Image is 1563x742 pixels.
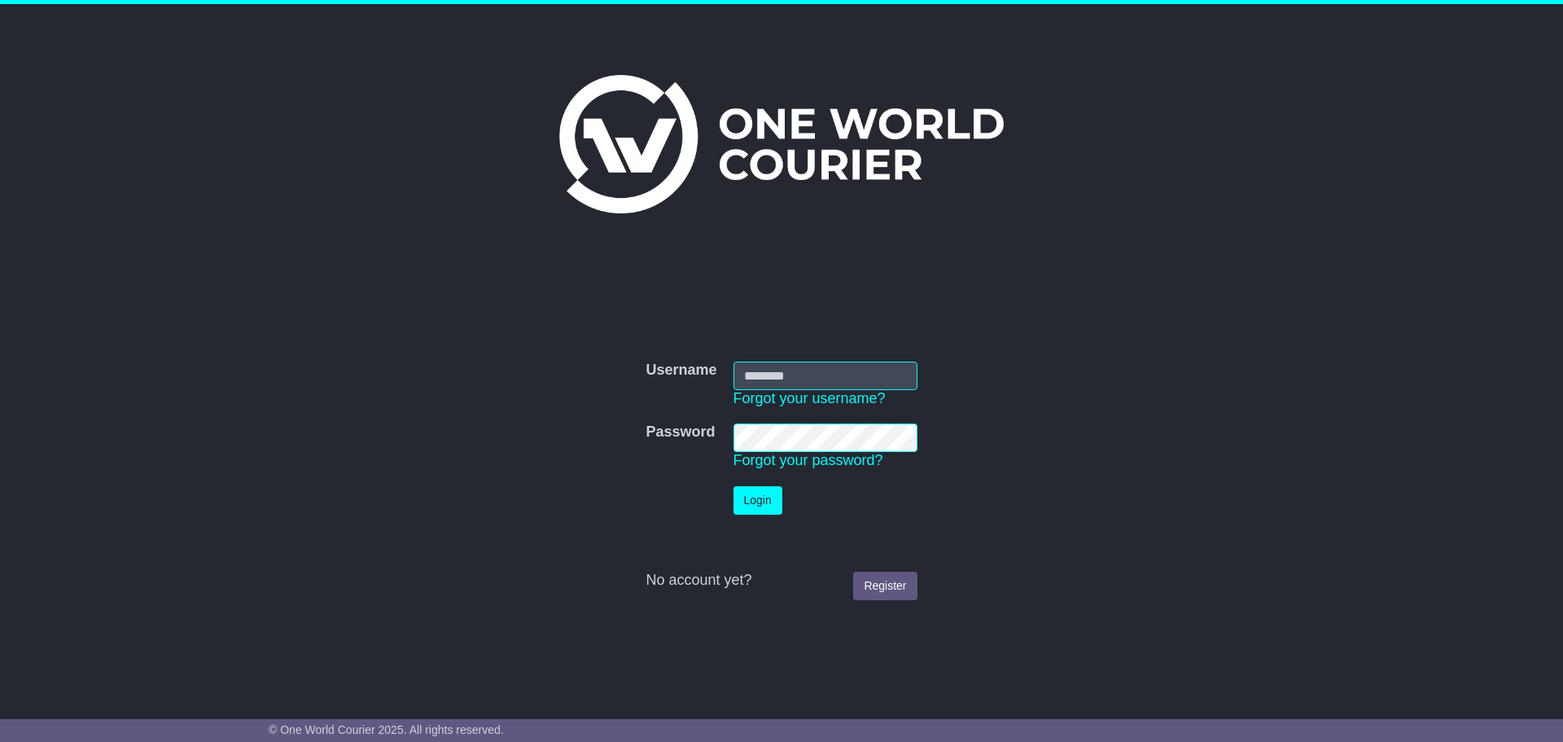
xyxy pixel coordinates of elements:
div: No account yet? [646,572,917,590]
a: Forgot your username? [733,390,886,406]
button: Login [733,486,782,515]
span: © One World Courier 2025. All rights reserved. [269,723,504,736]
a: Forgot your password? [733,452,883,468]
label: Username [646,362,716,380]
a: Register [853,572,917,600]
img: One World [559,75,1004,213]
label: Password [646,424,715,441]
